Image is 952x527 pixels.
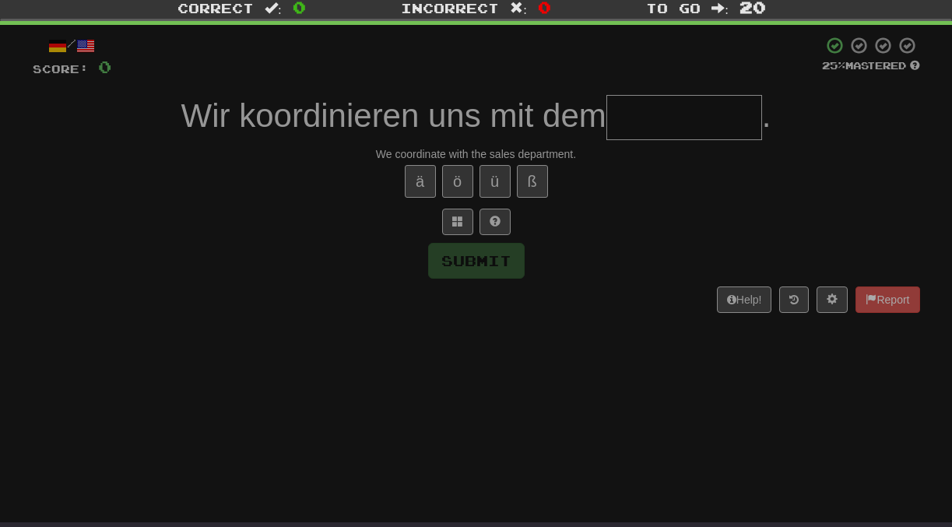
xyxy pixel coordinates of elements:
[265,2,282,15] span: :
[762,97,771,134] span: .
[822,59,845,72] span: 25 %
[717,286,772,313] button: Help!
[822,59,920,73] div: Mastered
[442,209,473,235] button: Switch sentence to multiple choice alt+p
[517,165,548,198] button: ß
[33,36,111,55] div: /
[442,165,473,198] button: ö
[711,2,729,15] span: :
[480,209,511,235] button: Single letter hint - you only get 1 per sentence and score half the points! alt+h
[480,165,511,198] button: ü
[855,286,919,313] button: Report
[33,146,920,162] div: We coordinate with the sales department.
[428,243,525,279] button: Submit
[181,97,606,134] span: Wir koordinieren uns mit dem
[510,2,527,15] span: :
[98,57,111,76] span: 0
[405,165,436,198] button: ä
[779,286,809,313] button: Round history (alt+y)
[33,62,89,76] span: Score:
